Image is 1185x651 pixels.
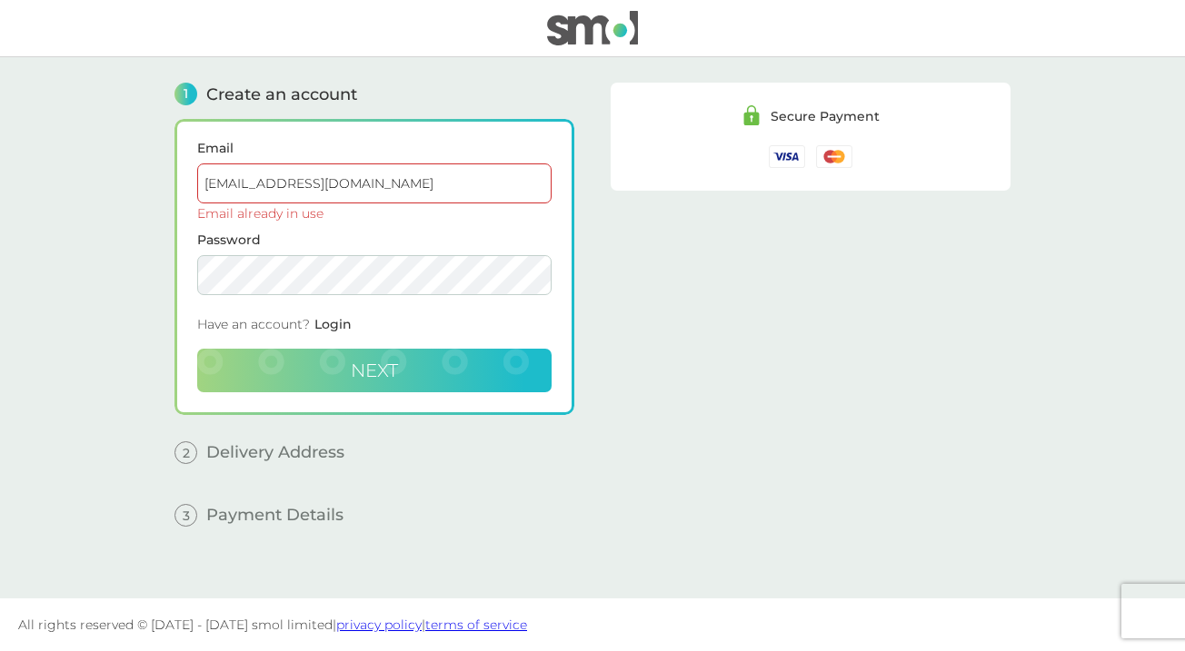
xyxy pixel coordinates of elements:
[197,207,552,220] div: Email already in use
[197,349,552,392] button: Next
[174,83,197,105] span: 1
[314,316,352,332] span: Login
[206,86,357,103] span: Create an account
[425,616,527,633] a: terms of service
[197,309,552,349] div: Have an account?
[351,360,398,381] span: Next
[336,616,422,633] a: privacy policy
[174,504,197,527] span: 3
[174,441,197,464] span: 2
[206,444,344,460] span: Delivery Address
[771,110,880,123] div: Secure Payment
[816,145,852,168] img: /assets/icons/cards/mastercard.svg
[197,142,552,154] label: Email
[197,233,552,246] label: Password
[769,145,805,168] img: /assets/icons/cards/visa.svg
[547,11,638,45] img: smol
[206,507,344,523] span: Payment Details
